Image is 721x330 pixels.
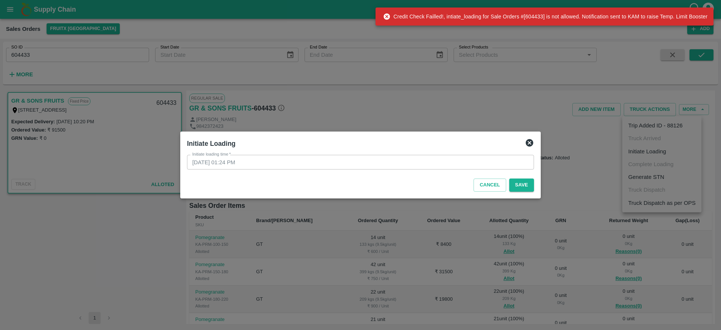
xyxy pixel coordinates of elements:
button: Cancel [474,179,506,192]
button: Save [509,179,534,192]
b: Initiate Loading [187,140,235,147]
div: Credit Check Failled!, intiate_loading for Sale Orders #[604433] is not allowed. Notification sen... [383,10,707,23]
input: Choose date, selected date is Sep 13, 2025 [187,155,529,169]
label: Initiate loading time [192,151,231,157]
